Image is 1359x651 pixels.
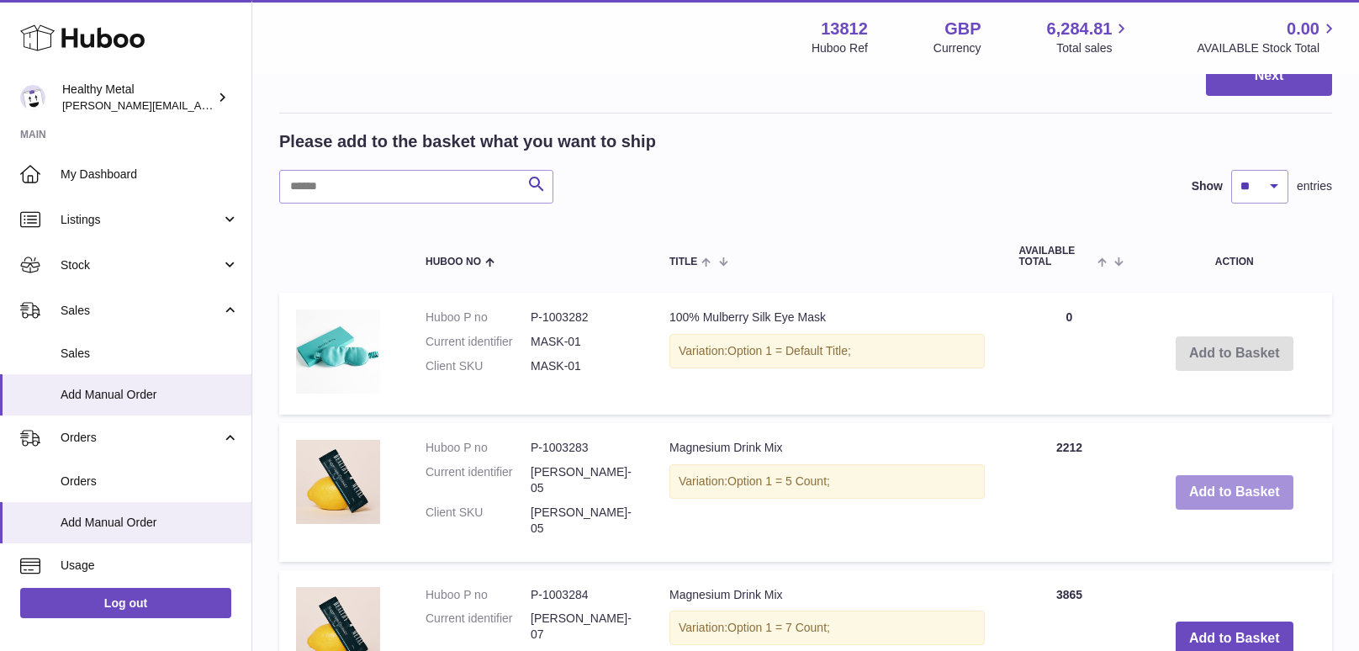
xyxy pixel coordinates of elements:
div: Variation: [669,464,985,499]
td: 100% Mulberry Silk Eye Mask [653,293,1002,415]
dt: Current identifier [426,611,531,643]
span: Huboo no [426,257,481,267]
td: 0 [1002,293,1136,415]
img: Magnesium Drink Mix [296,440,380,524]
span: Usage [61,558,239,574]
dt: Huboo P no [426,587,531,603]
span: My Dashboard [61,167,239,183]
span: Title [669,257,697,267]
span: Sales [61,303,221,319]
dd: P-1003283 [531,440,636,456]
div: Variation: [669,611,985,645]
span: 6,284.81 [1047,18,1113,40]
span: Orders [61,474,239,490]
dd: MASK-01 [531,334,636,350]
span: Total sales [1056,40,1131,56]
span: Option 1 = 7 Count; [727,621,830,634]
span: Listings [61,212,221,228]
button: Add to Basket [1176,475,1293,510]
button: Next [1206,56,1332,96]
span: AVAILABLE Stock Total [1197,40,1339,56]
dt: Huboo P no [426,440,531,456]
dd: [PERSON_NAME]-07 [531,611,636,643]
td: Magnesium Drink Mix [653,423,1002,561]
span: entries [1297,178,1332,194]
div: Huboo Ref [812,40,868,56]
div: Healthy Metal [62,82,214,114]
span: Orders [61,430,221,446]
strong: 13812 [821,18,868,40]
dd: [PERSON_NAME]-05 [531,464,636,496]
a: 6,284.81 Total sales [1047,18,1132,56]
dd: P-1003284 [531,587,636,603]
span: 0.00 [1287,18,1319,40]
dt: Current identifier [426,334,531,350]
div: Variation: [669,334,985,368]
a: 0.00 AVAILABLE Stock Total [1197,18,1339,56]
h2: Please add to the basket what you want to ship [279,130,656,153]
span: AVAILABLE Total [1018,246,1093,267]
th: Action [1136,229,1332,284]
strong: GBP [944,18,981,40]
span: [PERSON_NAME][EMAIL_ADDRESS][DOMAIN_NAME] [62,98,337,112]
img: 100% Mulberry Silk Eye Mask [296,310,380,394]
span: Add Manual Order [61,515,239,531]
span: Add Manual Order [61,387,239,403]
span: Option 1 = Default Title; [727,344,851,357]
dd: P-1003282 [531,310,636,325]
label: Show [1192,178,1223,194]
td: 2212 [1002,423,1136,561]
span: Option 1 = 5 Count; [727,474,830,488]
dd: MASK-01 [531,358,636,374]
dt: Current identifier [426,464,531,496]
span: Stock [61,257,221,273]
span: Sales [61,346,239,362]
dt: Client SKU [426,505,531,537]
dt: Huboo P no [426,310,531,325]
dt: Client SKU [426,358,531,374]
a: Log out [20,588,231,618]
div: Currency [933,40,981,56]
dd: [PERSON_NAME]-05 [531,505,636,537]
img: jose@healthy-metal.com [20,85,45,110]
